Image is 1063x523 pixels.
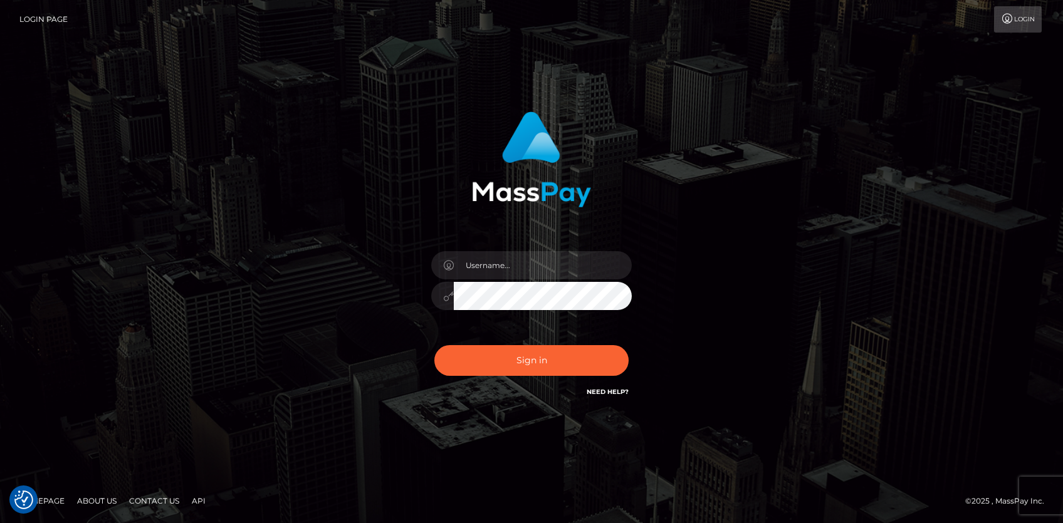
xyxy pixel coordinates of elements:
a: Homepage [14,491,70,510]
a: Login Page [19,6,68,33]
div: © 2025 , MassPay Inc. [965,494,1054,508]
img: MassPay Login [472,111,591,207]
img: Revisit consent button [14,490,33,509]
a: Contact Us [124,491,184,510]
a: API [187,491,211,510]
a: About Us [72,491,122,510]
button: Consent Preferences [14,490,33,509]
button: Sign in [434,345,629,376]
a: Login [994,6,1042,33]
input: Username... [454,251,632,279]
a: Need Help? [587,388,629,396]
